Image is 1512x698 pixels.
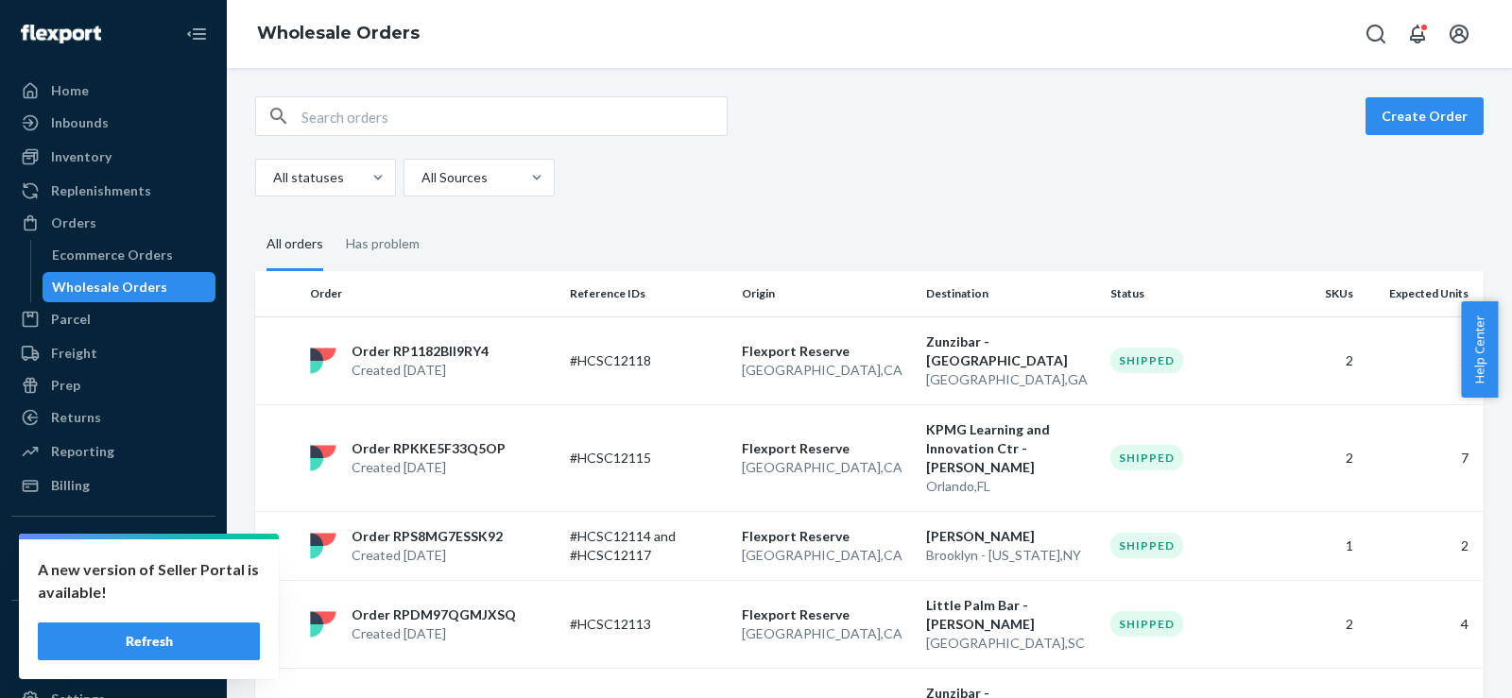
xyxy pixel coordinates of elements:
td: 2 [1361,511,1484,580]
button: Close Navigation [178,15,215,53]
a: Home [11,76,215,106]
p: KPMG Learning and Innovation Ctr - [PERSON_NAME] [926,420,1095,477]
p: Created [DATE] [352,361,489,380]
p: Order RPKKE5F33Q5OP [352,439,506,458]
div: Has problem [346,219,420,268]
div: Shipped [1110,533,1183,558]
a: Add Fast Tag [11,654,215,676]
p: [GEOGRAPHIC_DATA] , SC [926,634,1095,653]
a: Add Integration [11,570,215,592]
p: [PERSON_NAME] [926,527,1095,546]
p: Little Palm Bar - [PERSON_NAME] [926,596,1095,634]
p: Flexport Reserve [742,605,911,624]
div: Billing [51,476,90,495]
td: 2 [1275,404,1361,511]
td: 2 [1275,316,1361,404]
a: Wholesale Orders [257,23,420,43]
p: [GEOGRAPHIC_DATA] , CA [742,361,911,380]
button: Create Order [1366,97,1484,135]
button: Help Center [1461,301,1498,398]
p: Zunzibar - [GEOGRAPHIC_DATA] [926,332,1095,370]
button: Open account menu [1440,15,1478,53]
th: Status [1103,271,1275,316]
p: [GEOGRAPHIC_DATA] , GA [926,370,1095,389]
p: Order RPS8MG7ESSK92 [352,527,503,546]
p: [GEOGRAPHIC_DATA] , CA [742,624,911,643]
input: All statuses [271,168,273,187]
p: Created [DATE] [352,546,503,565]
div: Inventory [51,147,112,166]
p: [GEOGRAPHIC_DATA] , CA [742,458,911,477]
p: Orlando , FL [926,477,1095,496]
img: Flexport logo [21,25,101,43]
input: All Sources [420,168,421,187]
p: Brooklyn - [US_STATE] , NY [926,546,1095,565]
td: 4 [1361,580,1484,668]
div: Reporting [51,442,114,461]
ol: breadcrumbs [242,7,435,61]
img: flexport logo [310,348,336,374]
button: Refresh [38,622,260,660]
div: Prep [51,376,80,395]
td: 2 [1361,316,1484,404]
button: Open Search Box [1357,15,1395,53]
div: Wholesale Orders [52,278,167,297]
p: #HCSC12113 [570,615,721,634]
div: Shipped [1110,445,1183,470]
p: #HCSC12118 [570,351,721,370]
p: Created [DATE] [352,458,506,477]
button: Integrations [11,532,215,562]
th: Expected Units [1361,271,1484,316]
th: Destination [919,271,1103,316]
p: Order RPDM97QGMJXSQ [352,605,516,624]
p: #HCSC12114 and #HCSC12117 [570,527,721,565]
img: flexport logo [310,533,336,559]
a: Reporting [11,436,215,467]
img: flexport logo [310,445,336,471]
a: Parcel [11,304,215,334]
a: Prep [11,370,215,400]
th: Origin [734,271,919,316]
img: flexport logo [310,611,336,638]
a: Inventory [11,142,215,172]
button: Open notifications [1399,15,1436,53]
a: Freight [11,338,215,368]
p: Flexport Reserve [742,439,911,458]
p: Order RP1182BII9RY4 [352,342,489,361]
a: Inbounds [11,108,215,138]
th: SKUs [1275,271,1361,316]
div: Freight [51,344,97,363]
td: 7 [1361,404,1484,511]
a: Orders [11,208,215,238]
div: Shipped [1110,611,1183,637]
th: Reference IDs [562,271,734,316]
div: Inbounds [51,113,109,132]
div: Parcel [51,310,91,329]
p: Flexport Reserve [742,527,911,546]
p: Created [DATE] [352,624,516,643]
a: Ecommerce Orders [43,240,216,270]
input: Search orders [301,97,727,135]
span: Support [38,13,106,30]
p: [GEOGRAPHIC_DATA] , CA [742,546,911,565]
a: Replenishments [11,176,215,206]
a: Returns [11,402,215,433]
div: Ecommerce Orders [52,246,173,264]
div: All orders [266,219,323,271]
p: A new version of Seller Portal is available! [38,558,260,604]
button: Fast Tags [11,616,215,646]
p: #HCSC12115 [570,449,721,468]
div: Orders [51,213,96,232]
div: Returns [51,408,101,427]
td: 2 [1275,580,1361,668]
td: 1 [1275,511,1361,580]
a: Billing [11,470,215,501]
div: Shipped [1110,348,1183,373]
th: Order [302,271,562,316]
a: Wholesale Orders [43,272,216,302]
p: Flexport Reserve [742,342,911,361]
div: Replenishments [51,181,151,200]
div: Home [51,81,89,100]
